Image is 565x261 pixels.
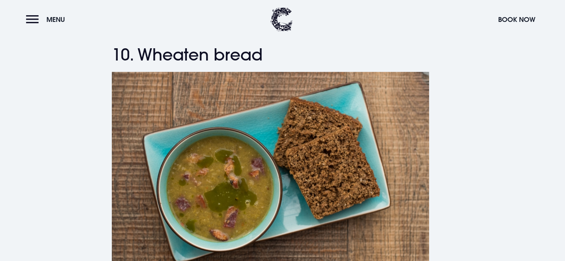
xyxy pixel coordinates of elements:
[26,12,69,27] button: Menu
[112,45,454,65] h2: 10. Wheaten bread
[494,12,539,27] button: Book Now
[270,7,293,32] img: Clandeboye Lodge
[46,15,65,24] span: Menu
